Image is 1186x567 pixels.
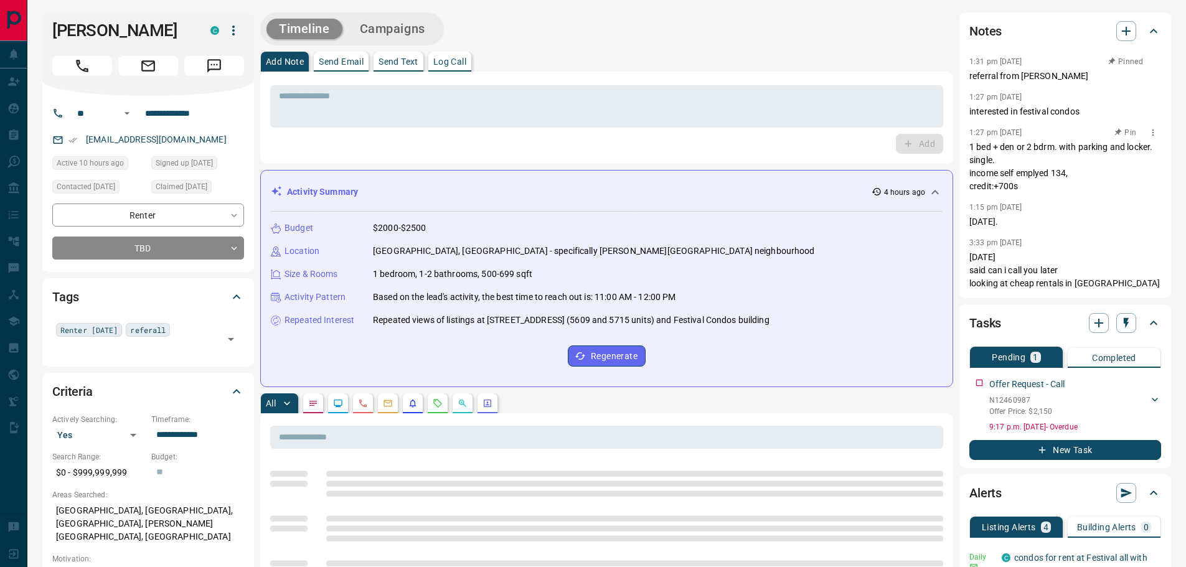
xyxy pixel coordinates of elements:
[52,377,244,406] div: Criteria
[52,462,145,483] p: $0 - $999,999,999
[52,287,78,307] h2: Tags
[285,245,319,258] p: Location
[969,21,1002,41] h2: Notes
[1043,523,1048,532] p: 4
[1144,523,1149,532] p: 0
[60,324,118,336] span: Renter [DATE]
[969,308,1161,338] div: Tasks
[120,106,134,121] button: Open
[285,314,354,327] p: Repeated Interest
[458,398,468,408] svg: Opportunities
[568,345,646,367] button: Regenerate
[1108,127,1144,138] button: Pin
[379,57,418,66] p: Send Text
[52,500,244,547] p: [GEOGRAPHIC_DATA], [GEOGRAPHIC_DATA], [GEOGRAPHIC_DATA], [PERSON_NAME][GEOGRAPHIC_DATA], [GEOGRAP...
[308,398,318,408] svg: Notes
[52,56,112,76] span: Call
[989,421,1161,433] p: 9:17 p.m. [DATE] - Overdue
[52,425,145,445] div: Yes
[52,414,145,425] p: Actively Searching:
[266,19,342,39] button: Timeline
[969,70,1161,83] p: referral from [PERSON_NAME]
[151,180,244,197] div: Wed Sep 10 2025
[52,282,244,312] div: Tags
[347,19,438,39] button: Campaigns
[222,330,240,348] button: Open
[969,483,1002,503] h2: Alerts
[1077,523,1136,532] p: Building Alerts
[57,157,124,169] span: Active 10 hours ago
[52,489,244,500] p: Areas Searched:
[969,251,1161,290] p: [DATE] said can i call you later looking at cheap rentals in [GEOGRAPHIC_DATA]
[118,56,178,76] span: Email
[969,440,1161,460] button: New Task
[969,93,1022,101] p: 1:27 pm [DATE]
[52,204,244,227] div: Renter
[373,314,769,327] p: Repeated views of listings at [STREET_ADDRESS] (5609 and 5715 units) and Festival Condos building
[408,398,418,408] svg: Listing Alerts
[989,378,1065,391] p: Offer Request - Call
[373,222,426,235] p: $2000-$2500
[52,553,244,565] p: Motivation:
[884,187,925,198] p: 4 hours ago
[969,57,1022,66] p: 1:31 pm [DATE]
[982,523,1036,532] p: Listing Alerts
[989,406,1052,417] p: Offer Price: $2,150
[1002,553,1010,562] div: condos.ca
[383,398,393,408] svg: Emails
[156,157,213,169] span: Signed up [DATE]
[68,136,77,144] svg: Email Verified
[52,180,145,197] div: Wed Sep 10 2025
[285,268,338,281] p: Size & Rooms
[969,16,1161,46] div: Notes
[373,291,676,304] p: Based on the lead's activity, the best time to reach out is: 11:00 AM - 12:00 PM
[86,134,227,144] a: [EMAIL_ADDRESS][DOMAIN_NAME]
[358,398,368,408] svg: Calls
[285,222,313,235] p: Budget
[482,398,492,408] svg: Agent Actions
[319,57,364,66] p: Send Email
[266,57,304,66] p: Add Note
[156,180,207,193] span: Claimed [DATE]
[52,237,244,260] div: TBD
[433,57,466,66] p: Log Call
[969,238,1022,247] p: 3:33 pm [DATE]
[151,156,244,174] div: Mon Aug 23 2021
[969,215,1161,228] p: [DATE].
[1108,56,1144,67] button: Pinned
[52,156,145,174] div: Wed Oct 15 2025
[373,245,815,258] p: [GEOGRAPHIC_DATA], [GEOGRAPHIC_DATA] - specifically [PERSON_NAME][GEOGRAPHIC_DATA] neighbourhood
[57,180,115,193] span: Contacted [DATE]
[285,291,346,304] p: Activity Pattern
[992,353,1025,362] p: Pending
[266,399,276,408] p: All
[969,203,1022,212] p: 1:15 pm [DATE]
[1033,353,1038,362] p: 1
[969,551,994,563] p: Daily
[433,398,443,408] svg: Requests
[969,128,1022,137] p: 1:27 pm [DATE]
[969,141,1161,193] p: 1 bed + den or 2 bdrm. with parking and locker. single. income self emplyed 134, credit:+700s
[373,268,532,281] p: 1 bedroom, 1-2 bathrooms, 500-699 sqft
[210,26,219,35] div: condos.ca
[52,382,93,401] h2: Criteria
[151,414,244,425] p: Timeframe:
[184,56,244,76] span: Message
[989,392,1161,419] div: N12460987Offer Price: $2,150
[130,324,166,336] span: referall
[969,478,1161,508] div: Alerts
[52,21,192,40] h1: [PERSON_NAME]
[151,451,244,462] p: Budget:
[287,185,358,199] p: Activity Summary
[989,395,1052,406] p: N12460987
[1092,354,1136,362] p: Completed
[333,398,343,408] svg: Lead Browsing Activity
[969,313,1001,333] h2: Tasks
[52,451,145,462] p: Search Range:
[969,105,1161,118] p: interested in festival condos
[271,180,943,204] div: Activity Summary4 hours ago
